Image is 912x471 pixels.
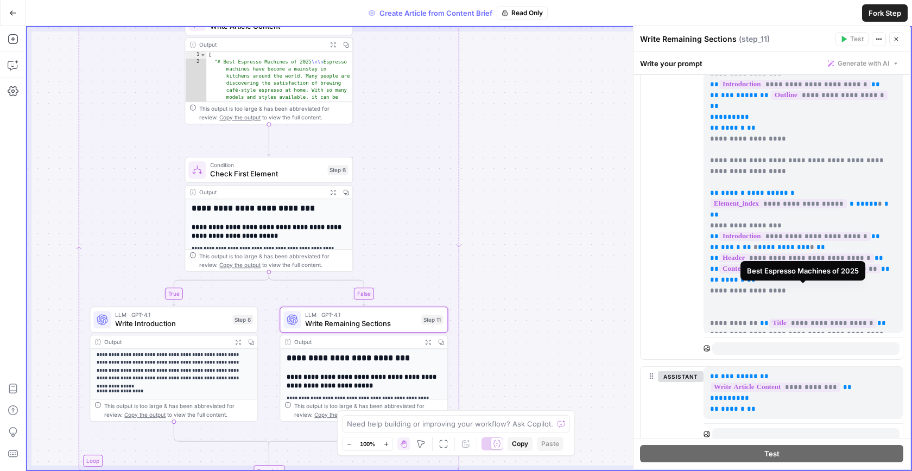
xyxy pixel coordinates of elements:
div: Output [294,338,418,346]
div: Step 6 [327,165,348,175]
span: Write Introduction [115,318,228,329]
span: Check First Element [210,168,323,179]
div: Step 8 [232,315,253,324]
span: Generate with AI [838,59,889,68]
span: Condition [210,161,323,169]
div: This output is too large & has been abbreviated for review. to view the full content. [294,402,443,419]
button: Test [640,445,903,462]
span: 100% [360,440,375,448]
span: Read Only [511,8,543,18]
button: Copy [508,437,533,451]
g: Edge from step_11 to step_6-conditional-end [269,422,364,447]
span: Copy the output [314,411,356,418]
div: LoopWrite Article ContentStep 5Output[ "# Best Espresso Machines of 2025\n\nEspresso machines hav... [185,9,353,124]
span: Test [850,34,864,44]
span: Copy the output [219,262,261,268]
div: This output is too large & has been abbreviated for review. to view the full content. [199,104,348,122]
span: Write Article Content [210,21,323,31]
div: Create Article from Content Brief [364,6,548,20]
div: Output [104,338,228,346]
div: Output [199,40,323,49]
button: Generate with AI [824,56,903,71]
div: Step 5 [327,17,348,27]
g: Edge from step_5 to step_6 [267,124,270,156]
span: Fork Step [869,8,901,18]
span: Paste [541,439,559,449]
div: This output is too large & has been abbreviated for review. to view the full content. [104,402,253,419]
button: Test [835,32,869,46]
span: Copy the output [219,114,261,120]
span: Test [764,448,780,459]
div: Step 11 [421,315,443,324]
span: ( step_11 ) [739,34,770,44]
g: Edge from step_6 to step_11 [269,272,365,305]
div: Best Espresso Machines of 2025 [747,265,859,276]
div: Output [199,188,323,196]
span: LLM · GPT-4.1 [305,310,417,319]
div: Write your prompt [634,52,910,74]
button: assistant [658,371,704,382]
div: 1 [185,52,206,59]
button: Paste [537,437,563,451]
g: Edge from step_8 to step_6-conditional-end [174,422,269,447]
span: Write Remaining Sections [305,318,417,329]
g: Edge from step_6 to step_8 [172,272,269,305]
span: LLM · GPT-4.1 [115,310,228,319]
span: Copy the output [124,411,166,418]
span: Copy [512,439,528,449]
span: Toggle code folding, rows 1 through 3 [200,52,206,59]
div: This output is too large & has been abbreviated for review. to view the full content. [199,252,348,269]
button: Fork Step [862,4,908,22]
div: Write Remaining Sections [640,34,832,44]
